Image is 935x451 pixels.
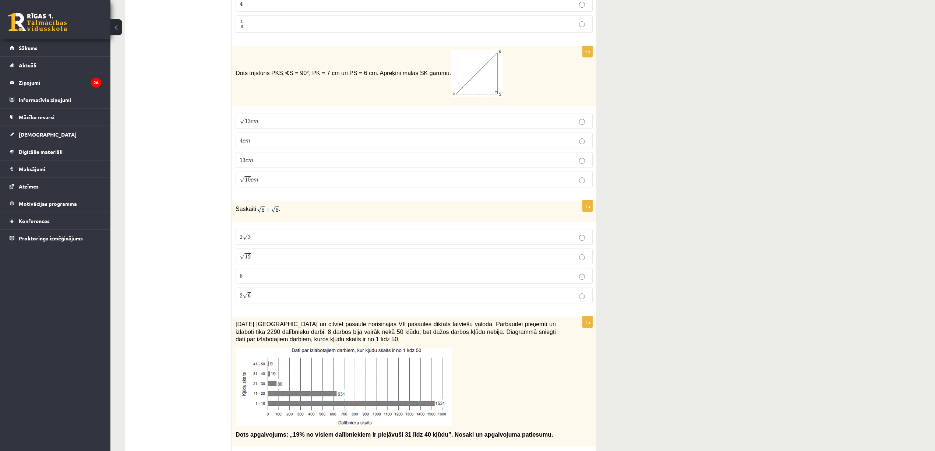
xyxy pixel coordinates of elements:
span: . [279,206,280,212]
span: Aktuāli [19,62,36,68]
span: Digitālie materiāli [19,148,63,155]
span: 6 [248,293,251,298]
a: Aktuāli [10,57,101,74]
span: Motivācijas programma [19,200,77,207]
a: [DEMOGRAPHIC_DATA] [10,126,101,143]
img: lq9t4qZLHAB7UdrpM8gD0sd7wVRO1YUuocABIvLuSzs6AgtXuIVSoa9uCfQA0IAggQELEXFksYtTI0eMThGlCYWSCASWZEQlw... [257,205,279,214]
span: √ [240,118,245,124]
: ∢ [285,70,289,76]
span: 6 [240,274,243,278]
p: 1p [582,316,593,328]
span: 13 [240,158,246,162]
a: Sākums [10,39,101,56]
span: 12 [245,254,251,259]
span: S = 90°, PK = 7 cm un PS = 6 cm. Aprēķini malas SK garumu. [289,70,502,76]
span: Proktoringa izmēģinājums [19,235,83,242]
a: Informatīvie ziņojumi [10,91,101,108]
p: 1p [582,200,593,212]
span: c [246,159,248,162]
span: 10 [245,177,251,182]
span: √ [243,234,248,240]
a: Maksājumi [10,161,101,177]
span: 3 [248,235,251,239]
span: m [248,159,253,162]
span: √ [243,292,248,299]
span: Dots apgalvojums: „19% no visiem dalībniekiem ir pieļāvuši 31 līdz 40 kļūdu”. Nosaki un apgalvoju... [236,431,553,438]
i: 26 [91,78,101,88]
a: Mācību resursi [10,109,101,126]
span: 6 [241,25,243,29]
span: m [253,120,258,123]
span: [DATE] [GEOGRAPHIC_DATA] un citviet pasaulē norisinājās VII pasaules diktāts latviešu valodā. Pār... [236,321,556,342]
span: 2 [240,293,243,298]
span: Sākums [19,45,38,51]
img: Attēls, kurā ir teksts, ekrānuzņēmums, rinda, skice Mākslīgā intelekta ģenerēts saturs var būt ne... [236,348,452,426]
a: Rīgas 1. Tālmācības vidusskola [8,13,67,31]
span: c [251,120,253,123]
span: [DEMOGRAPHIC_DATA] [19,131,77,138]
a: Proktoringa izmēģinājums [10,230,101,247]
span: √ [240,176,245,183]
legend: Informatīvie ziņojumi [19,91,101,108]
a: Motivācijas programma [10,195,101,212]
a: Digitālie materiāli [10,143,101,160]
p: 1p [582,46,593,57]
a: Atzīmes [10,178,101,195]
span: 13 [245,119,251,123]
span: Konferences [19,218,50,224]
span: Atzīmes [19,183,39,190]
span: m [245,140,250,143]
span: Mācību resursi [19,114,54,120]
span: Saskaiti [236,206,256,212]
legend: Ziņojumi [19,74,101,91]
img: Attēls, kurā ir rinda, diagramma, skice Mākslīgā intelekta ģenerēts saturs var būt nepareizs. [451,50,502,98]
span: Dots trijstūris PKS, [236,70,285,76]
span: √ [240,253,245,260]
span: 2 [240,235,243,239]
span: 4 [240,2,243,6]
span: m [253,179,258,182]
span: 1 [241,20,243,23]
a: Ziņojumi26 [10,74,101,91]
a: Konferences [10,212,101,229]
span: c [251,179,253,182]
span: 4 [240,138,243,143]
span: c [243,140,245,143]
legend: Maksājumi [19,161,101,177]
